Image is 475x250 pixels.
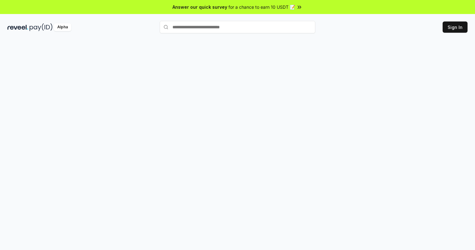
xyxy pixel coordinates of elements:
div: Alpha [54,23,71,31]
img: reveel_dark [7,23,28,31]
span: for a chance to earn 10 USDT 📝 [228,4,295,10]
img: pay_id [30,23,53,31]
button: Sign In [443,21,468,33]
span: Answer our quick survey [172,4,227,10]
